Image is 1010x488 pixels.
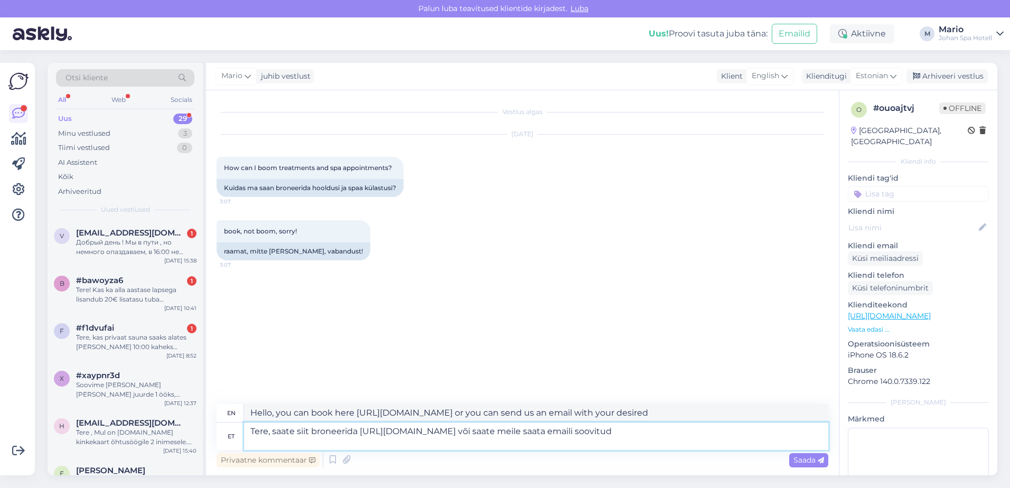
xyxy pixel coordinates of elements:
[178,128,192,139] div: 3
[939,25,1004,42] a: MarioJohan Spa Hotell
[173,114,192,124] div: 29
[939,34,992,42] div: Johan Spa Hotell
[228,427,235,445] div: et
[58,186,101,197] div: Arhiveeritud
[56,93,68,107] div: All
[220,261,259,269] span: 3:07
[76,466,145,475] span: Elis Tunder
[217,453,320,467] div: Privaatne kommentaar
[58,143,110,153] div: Tiimi vestlused
[177,143,192,153] div: 0
[848,398,989,407] div: [PERSON_NAME]
[873,102,939,115] div: # ouoajtvj
[848,173,989,184] p: Kliendi tag'id
[906,69,988,83] div: Arhiveeri vestlus
[76,371,120,380] span: #xaypnr3d
[244,423,828,450] textarea: Tere, saate siit broneerida [URL][DOMAIN_NAME] või saate meile saata emaili soovitud
[244,404,828,422] textarea: Hello, you can book here [URL][DOMAIN_NAME] or you can send us an email.
[257,71,311,82] div: juhib vestlust
[163,447,197,455] div: [DATE] 15:40
[60,470,64,477] span: E
[187,276,197,286] div: 1
[101,205,150,214] span: Uued vestlused
[848,414,989,425] p: Märkmed
[848,157,989,166] div: Kliendi info
[920,26,934,41] div: M
[76,285,197,304] div: Tere! Kas ka alla aastase lapsega lisandub 20€ lisatasu tuba broneerides?
[164,304,197,312] div: [DATE] 10:41
[848,376,989,387] p: Chrome 140.0.7339.122
[76,238,197,257] div: Добрый день ! Мы в пути , но немного опаздаваем, в 16:00 не успеем. С уважением [PERSON_NAME] [PH...
[227,404,236,422] div: en
[59,422,64,430] span: h
[772,24,817,44] button: Emailid
[187,324,197,333] div: 1
[60,327,64,335] span: f
[848,299,989,311] p: Klienditeekond
[58,128,110,139] div: Minu vestlused
[217,242,370,260] div: raamat, mitte [PERSON_NAME], vabandust!
[169,93,194,107] div: Socials
[76,380,197,399] div: Soovime [PERSON_NAME] [PERSON_NAME] juurde 1 ööks, kasutada ka spa mõnusid
[217,129,828,139] div: [DATE]
[224,227,297,235] span: book, not boom, sorry!
[848,311,931,321] a: [URL][DOMAIN_NAME]
[939,25,992,34] div: Mario
[567,4,592,13] span: Luba
[217,179,404,197] div: Kuidas ma saan broneerida hooldusi ja spaa külastusi?
[224,164,392,172] span: How can I boom treatments and spa appointments?
[649,27,768,40] div: Proovi tasuta juba täna:
[76,333,197,352] div: Tere, kas privaat sauna saaks alates [PERSON_NAME] 10:00 kaheks tunniks?
[848,270,989,281] p: Kliendi telefon
[793,455,824,465] span: Saada
[848,350,989,361] p: iPhone OS 18.6.2
[220,198,259,205] span: 3:07
[60,374,64,382] span: x
[717,71,743,82] div: Klient
[221,70,242,82] span: Mario
[164,399,197,407] div: [DATE] 12:37
[164,257,197,265] div: [DATE] 15:38
[848,186,989,202] input: Lisa tag
[939,102,986,114] span: Offline
[848,206,989,217] p: Kliendi nimi
[856,70,888,82] span: Estonian
[649,29,669,39] b: Uus!
[58,114,72,124] div: Uus
[66,72,108,83] span: Otsi kliente
[58,172,73,182] div: Kõik
[187,229,197,238] div: 1
[848,251,923,266] div: Küsi meiliaadressi
[752,70,779,82] span: English
[76,228,186,238] span: vladocek@inbox.lv
[851,125,968,147] div: [GEOGRAPHIC_DATA], [GEOGRAPHIC_DATA]
[76,428,197,447] div: Tere , Mul on [DOMAIN_NAME] kinkekaart õhtusöögile 2 inimesele. Kas oleks võimalik broneerida lau...
[848,325,989,334] p: Vaata edasi ...
[830,24,894,43] div: Aktiivne
[60,232,64,240] span: v
[109,93,128,107] div: Web
[848,240,989,251] p: Kliendi email
[76,276,123,285] span: #bawoyza6
[76,323,114,333] span: #f1dvufai
[802,71,847,82] div: Klienditugi
[217,107,828,117] div: Vestlus algas
[848,365,989,376] p: Brauser
[856,106,862,114] span: o
[166,352,197,360] div: [DATE] 8:52
[8,71,29,91] img: Askly Logo
[848,222,977,233] input: Lisa nimi
[848,281,933,295] div: Küsi telefoninumbrit
[60,279,64,287] span: b
[848,339,989,350] p: Operatsioonisüsteem
[58,157,97,168] div: AI Assistent
[76,418,186,428] span: hannusanneli@gmail.com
